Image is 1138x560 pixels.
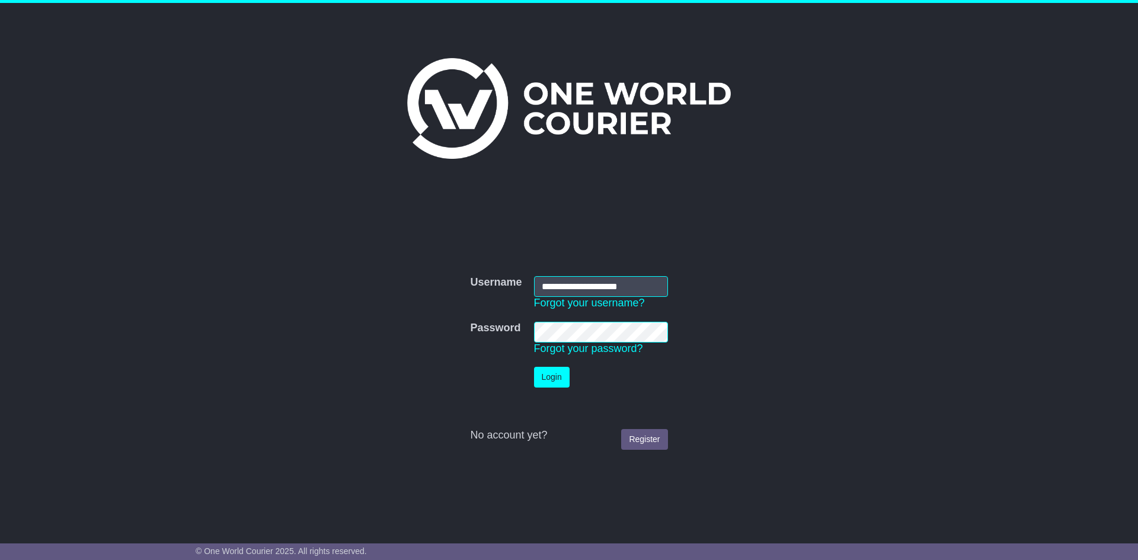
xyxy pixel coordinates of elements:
div: No account yet? [470,429,667,442]
span: © One World Courier 2025. All rights reserved. [196,546,367,556]
label: Username [470,276,522,289]
img: One World [407,58,731,159]
a: Register [621,429,667,450]
a: Forgot your username? [534,297,645,309]
a: Forgot your password? [534,343,643,354]
label: Password [470,322,520,335]
button: Login [534,367,570,388]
